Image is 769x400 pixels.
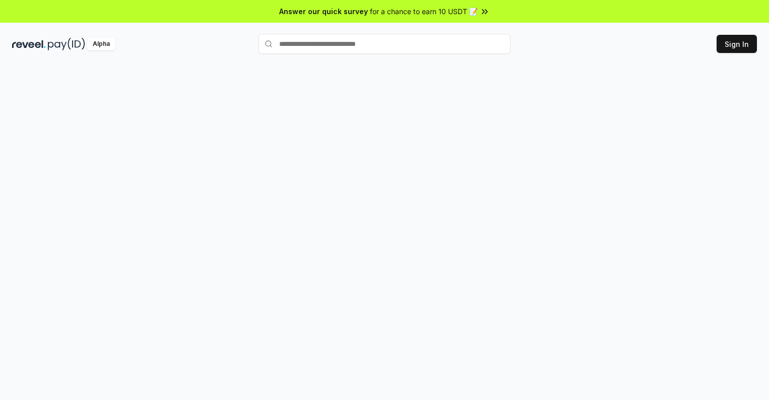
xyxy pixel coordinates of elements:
[48,38,85,50] img: pay_id
[279,6,368,17] span: Answer our quick survey
[12,38,46,50] img: reveel_dark
[717,35,757,53] button: Sign In
[370,6,478,17] span: for a chance to earn 10 USDT 📝
[87,38,115,50] div: Alpha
